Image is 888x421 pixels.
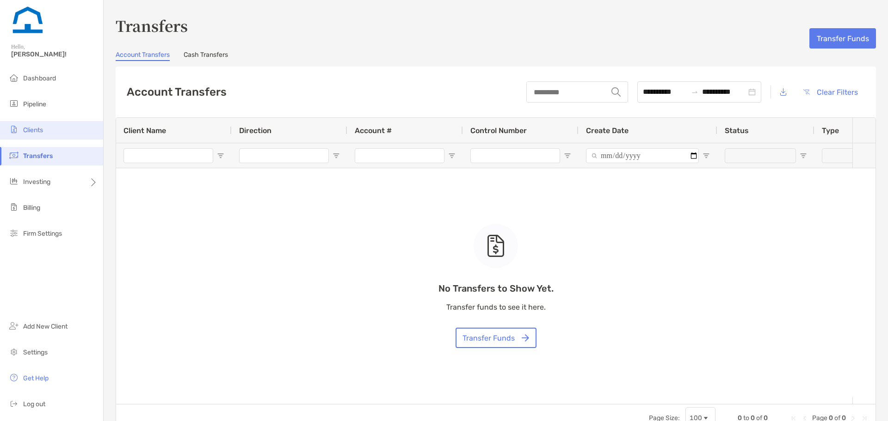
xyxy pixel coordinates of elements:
[8,346,19,357] img: settings icon
[23,230,62,238] span: Firm Settings
[23,323,68,330] span: Add New Client
[691,88,698,96] span: swap-right
[11,50,98,58] span: [PERSON_NAME]!
[809,28,876,49] button: Transfer Funds
[796,82,865,102] button: Clear Filters
[8,176,19,187] img: investing icon
[11,4,44,37] img: Zoe Logo
[116,15,876,36] h3: Transfers
[23,152,53,160] span: Transfers
[23,204,40,212] span: Billing
[487,235,505,257] img: empty state icon
[127,85,227,98] h2: Account Transfers
[8,201,19,213] img: billing icon
[8,227,19,238] img: firm-settings icon
[438,283,554,294] p: No Transfers to Show Yet.
[8,372,19,383] img: get-help icon
[522,334,529,342] img: button icon
[23,74,56,82] span: Dashboard
[8,98,19,109] img: pipeline icon
[23,348,48,356] span: Settings
[438,301,554,313] p: Transfer funds to see it here.
[23,100,46,108] span: Pipeline
[8,150,19,161] img: transfers icon
[8,72,19,83] img: dashboard icon
[8,398,19,409] img: logout icon
[8,320,19,331] img: add_new_client icon
[8,124,19,135] img: clients icon
[116,51,170,61] a: Account Transfers
[23,126,43,134] span: Clients
[803,89,810,95] img: button icon
[611,87,621,97] img: input icon
[184,51,228,61] a: Cash Transfers
[23,400,45,408] span: Log out
[691,88,698,96] span: to
[23,374,49,382] span: Get Help
[456,328,536,348] button: Transfer Funds
[23,178,50,186] span: Investing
